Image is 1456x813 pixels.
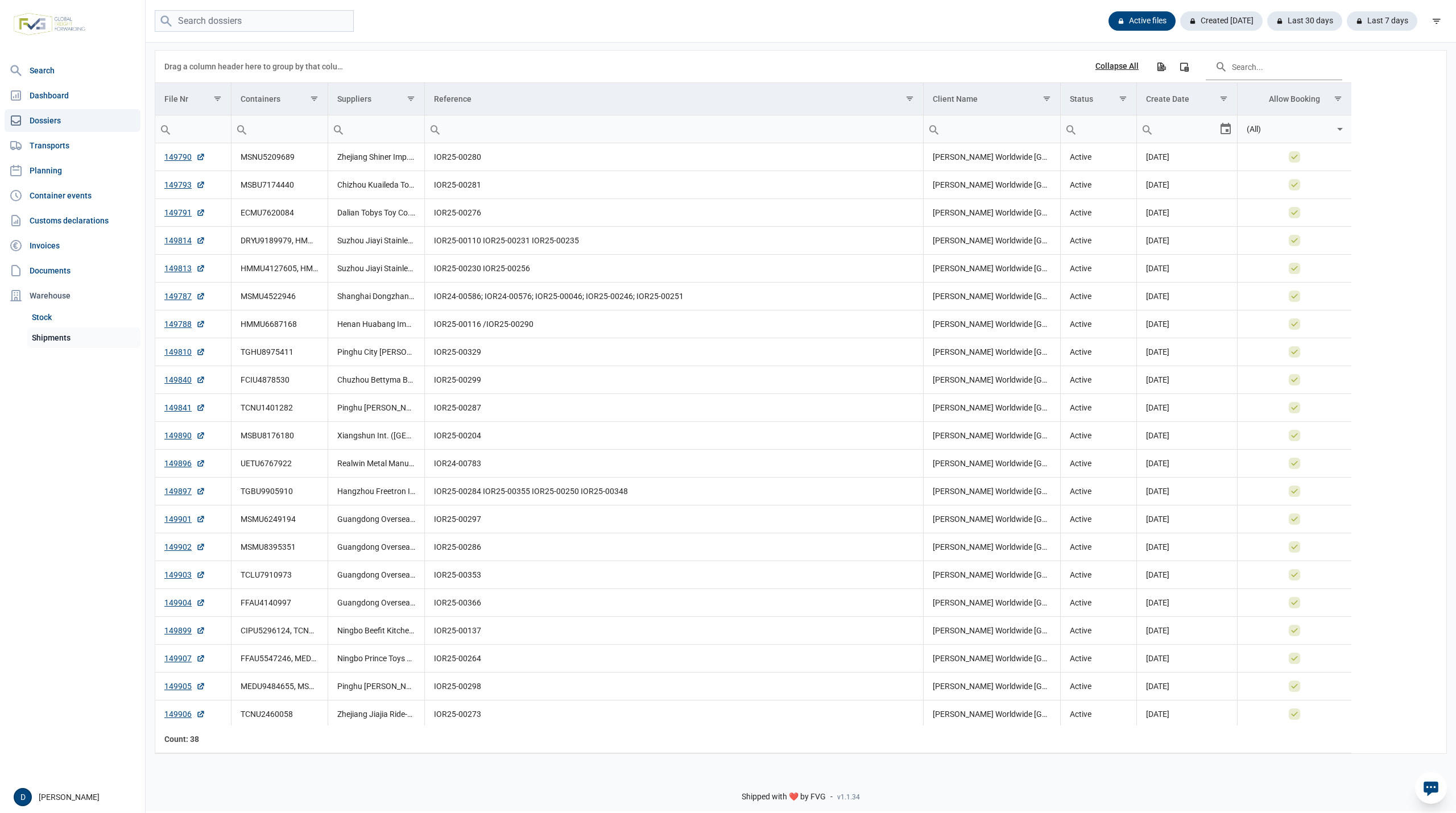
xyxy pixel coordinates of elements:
td: Filter cell [231,115,328,143]
a: Dashboard [5,84,140,107]
div: Search box [924,115,944,143]
span: [DATE] [1146,264,1169,273]
img: FVG - Global freight forwarding [9,9,90,40]
td: [PERSON_NAME] Worldwide [GEOGRAPHIC_DATA] [923,645,1061,673]
span: - [830,792,833,802]
td: Chizhou Kuaileda Toys Co., Ltd. [328,171,424,199]
a: 149813 [164,263,205,274]
div: Data grid with 38 rows and 8 columns [155,51,1351,753]
a: Stock [27,307,140,327]
td: HMMU6687168 [231,310,328,338]
a: 149901 [164,513,205,525]
td: TGHU8975411 [231,338,328,366]
a: 149790 [164,151,205,163]
a: 149788 [164,318,205,330]
span: [DATE] [1146,682,1169,691]
a: 149897 [164,486,205,497]
input: Filter cell [155,115,231,143]
td: Guangdong Overseas Chinese Enterprises Co., Ltd. [328,589,424,617]
td: Column File Nr [155,83,231,115]
div: Drag a column header here to group by that column [164,57,347,76]
td: Filter cell [155,115,231,143]
input: Filter cell [924,115,1061,143]
td: Active [1061,561,1137,589]
td: TCNU1401282 [231,394,328,422]
div: Export all data to Excel [1151,56,1171,77]
td: Column Containers [231,83,328,115]
td: Active [1061,310,1137,338]
td: Active [1061,422,1137,450]
td: Filter cell [923,115,1061,143]
td: Active [1061,505,1137,533]
span: [DATE] [1146,292,1169,301]
span: [DATE] [1146,375,1169,384]
td: IOR25-00273 [424,700,923,728]
td: [PERSON_NAME] Worldwide [GEOGRAPHIC_DATA] [923,283,1061,310]
a: 149906 [164,708,205,720]
a: 149791 [164,207,205,218]
div: [PERSON_NAME] [14,788,138,806]
div: Active files [1108,11,1176,31]
div: Search box [425,115,445,143]
td: Column Create Date [1137,83,1237,115]
input: Filter cell [1061,115,1136,143]
a: Container events [5,184,140,207]
td: Column Status [1061,83,1137,115]
a: Shipments [27,327,140,348]
td: CIPU5296124, TCNU5060564, TLLU7707732, TXGU7963037 [231,617,328,645]
td: Filter cell [1237,115,1351,143]
td: Dalian Tobys Toy Co., Ltd. [328,199,424,227]
a: 149841 [164,402,205,413]
a: Dossiers [5,109,140,132]
span: [DATE] [1146,570,1169,579]
button: D [14,788,32,806]
a: 149814 [164,235,205,246]
a: 149899 [164,625,205,636]
td: Column Suppliers [328,83,424,115]
div: Select [1219,115,1232,143]
td: Guangdong Overseas Chinese Enterprises Co., Ltd. [328,505,424,533]
td: DRYU9189979, HMMU6056692, KOCU4246426 [231,227,328,255]
td: Active [1061,255,1137,283]
td: Active [1061,143,1137,171]
td: Active [1061,338,1137,366]
td: Pinghu [PERSON_NAME] Baby Carrier Co., Ltd. [328,394,424,422]
a: 149896 [164,458,205,469]
td: IOR25-00276 [424,199,923,227]
td: Realwin Metal Manufacture Company Ltd. [328,450,424,478]
a: Transports [5,134,140,157]
div: Allow Booking [1269,94,1320,103]
input: Filter cell [328,115,424,143]
td: Xiangshun Int. ([GEOGRAPHIC_DATA]) Trading Co., Ltd. [328,422,424,450]
td: IOR25-00287 [424,394,923,422]
div: Last 30 days [1267,11,1342,31]
td: Active [1061,227,1137,255]
div: Client Name [933,94,978,103]
span: Show filter options for column 'Client Name' [1043,94,1051,103]
td: [PERSON_NAME] Worldwide [GEOGRAPHIC_DATA] [923,450,1061,478]
td: IOR25-00299 [424,366,923,394]
td: Active [1061,700,1137,728]
a: 149890 [164,430,205,441]
td: IOR25-00280 [424,143,923,171]
td: FFAU4140997 [231,589,328,617]
td: Pinghu [PERSON_NAME] Baby Carrier Co., Ltd. [328,673,424,700]
td: Column Allow Booking [1237,83,1351,115]
td: IOR25-00281 [424,171,923,199]
td: IOR24-00586; IOR24-00576; IOR25-00046; IOR25-00246; IOR25-00251 [424,283,923,310]
a: Invoices [5,234,140,257]
div: Search box [1061,115,1081,143]
td: Guangdong Overseas Chinese Enterprises Co., Ltd. [328,533,424,561]
span: [DATE] [1146,626,1169,635]
div: File Nr Count: 38 [164,733,222,745]
span: [DATE] [1146,654,1169,663]
td: [PERSON_NAME] Worldwide [GEOGRAPHIC_DATA] [923,199,1061,227]
a: 149787 [164,291,205,302]
span: [DATE] [1146,152,1169,161]
td: [PERSON_NAME] Worldwide [GEOGRAPHIC_DATA] [923,673,1061,700]
td: Pinghu City [PERSON_NAME] Xing Children's Products Co., Ltd. [328,338,424,366]
span: [DATE] [1146,236,1169,245]
a: 149905 [164,681,205,692]
td: IOR25-00284 IOR25-00355 IOR25-00250 IOR25-00348 [424,478,923,505]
